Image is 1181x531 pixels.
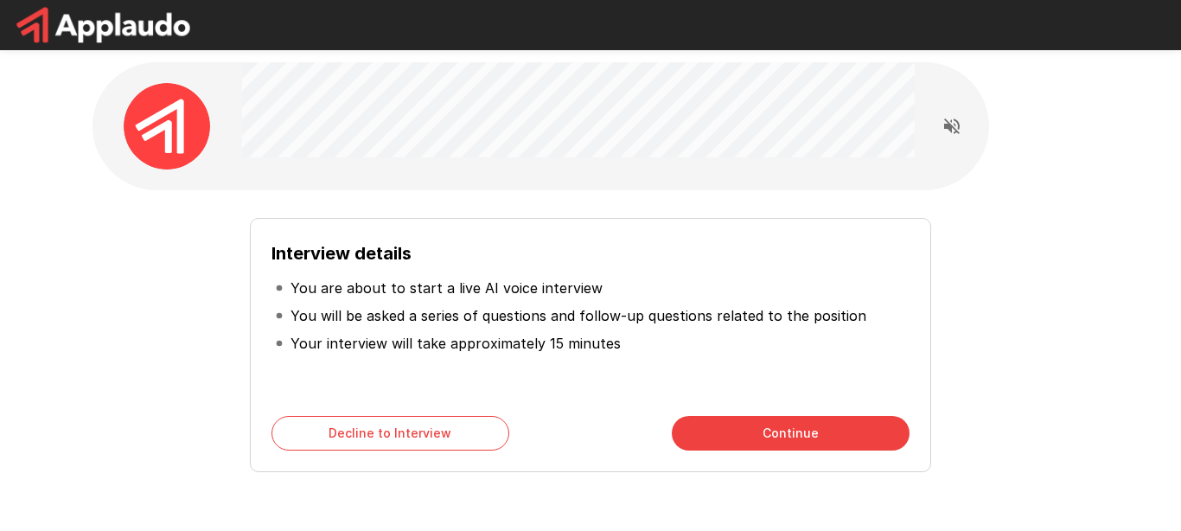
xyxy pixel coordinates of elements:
b: Interview details [271,243,412,264]
button: Read questions aloud [935,109,969,144]
button: Decline to Interview [271,416,509,451]
p: You are about to start a live AI voice interview [290,278,603,298]
button: Continue [672,416,910,451]
p: Your interview will take approximately 15 minutes [290,333,621,354]
img: applaudo_avatar.png [124,83,210,170]
p: You will be asked a series of questions and follow-up questions related to the position [290,305,866,326]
